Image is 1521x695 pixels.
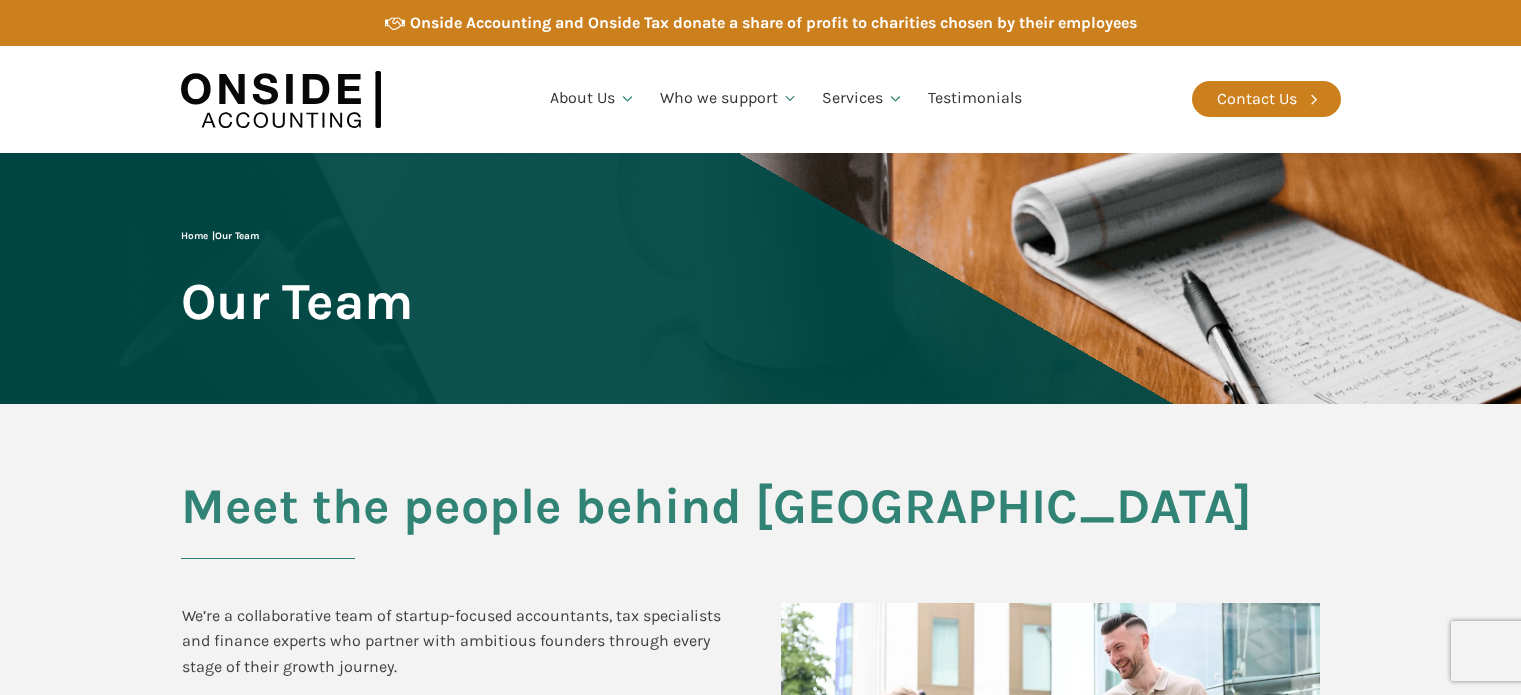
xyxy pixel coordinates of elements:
a: About Us [538,65,648,133]
a: Testimonials [916,65,1034,133]
img: Onside Accounting [181,61,381,138]
a: Services [810,65,916,133]
span: | [181,230,259,242]
span: Our Team [181,274,413,329]
div: Contact Us [1217,86,1297,112]
div: Onside Accounting and Onside Tax donate a share of profit to charities chosen by their employees [410,10,1137,36]
a: Contact Us [1192,81,1341,117]
span: Our Team [215,230,259,242]
a: Home [181,230,208,242]
h2: Meet the people behind [GEOGRAPHIC_DATA] [181,479,1341,559]
a: Who we support [648,65,811,133]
